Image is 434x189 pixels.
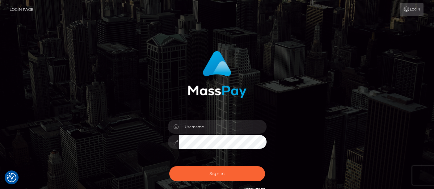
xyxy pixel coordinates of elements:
a: Login Page [10,3,33,16]
img: MassPay Login [188,51,246,98]
a: Login [400,3,423,16]
input: Username... [179,120,267,134]
img: Revisit consent button [7,173,16,182]
button: Sign in [169,166,265,181]
button: Consent Preferences [7,173,16,182]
